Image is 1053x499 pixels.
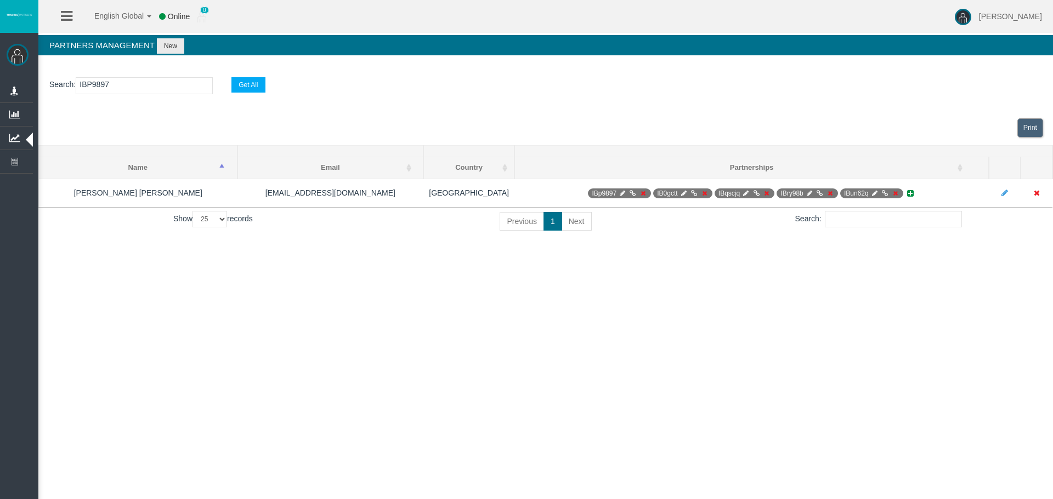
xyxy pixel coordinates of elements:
[1023,124,1037,131] span: Print
[49,41,155,50] span: Partners Management
[762,190,771,197] i: Deactivate Partnership
[423,157,514,179] th: Country: activate to sort column ascending
[237,157,424,179] th: Email: activate to sort column ascending
[200,7,209,14] span: 0
[193,211,227,227] select: Showrecords
[777,188,838,198] span: IB
[629,190,637,197] i: Generate Direct Link
[653,188,712,198] span: IB
[157,38,184,54] button: New
[197,12,206,22] img: user_small.png
[700,190,709,197] i: Deactivate Partnership
[168,12,190,21] span: Online
[840,188,903,198] span: IB
[562,212,592,231] a: Next
[891,190,899,197] i: Deactivate Partnership
[805,190,813,197] i: Manage Partnership
[588,188,651,198] span: IB
[826,190,834,197] i: Deactivate Partnership
[231,77,265,93] button: Get All
[690,190,698,197] i: Generate Direct Link
[816,190,824,197] i: Generate Direct Link
[49,77,1042,94] p: :
[979,12,1042,21] span: [PERSON_NAME]
[825,211,962,227] input: Search:
[715,188,775,198] span: IB
[173,211,253,227] label: Show records
[795,211,962,227] label: Search:
[237,179,424,207] td: [EMAIL_ADDRESS][DOMAIN_NAME]
[742,190,750,197] i: Manage Partnership
[752,190,760,197] i: Generate Direct Link
[905,190,915,197] i: Add new Partnership
[49,78,73,91] label: Search
[514,157,989,179] th: Partnerships: activate to sort column ascending
[870,190,879,197] i: Manage Partnership
[544,212,562,231] a: 1
[881,190,889,197] i: Generate Direct Link
[80,12,144,20] span: English Global
[1017,118,1043,137] a: View print view
[639,190,647,197] i: Deactivate Partnership
[5,13,33,17] img: logo.svg
[423,179,514,207] td: [GEOGRAPHIC_DATA]
[680,190,688,197] i: Manage Partnership
[500,212,544,231] a: Previous
[39,157,237,179] th: Name: activate to sort column descending
[618,190,626,197] i: Manage Partnership
[955,9,971,25] img: user-image
[39,179,237,207] td: [PERSON_NAME] [PERSON_NAME]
